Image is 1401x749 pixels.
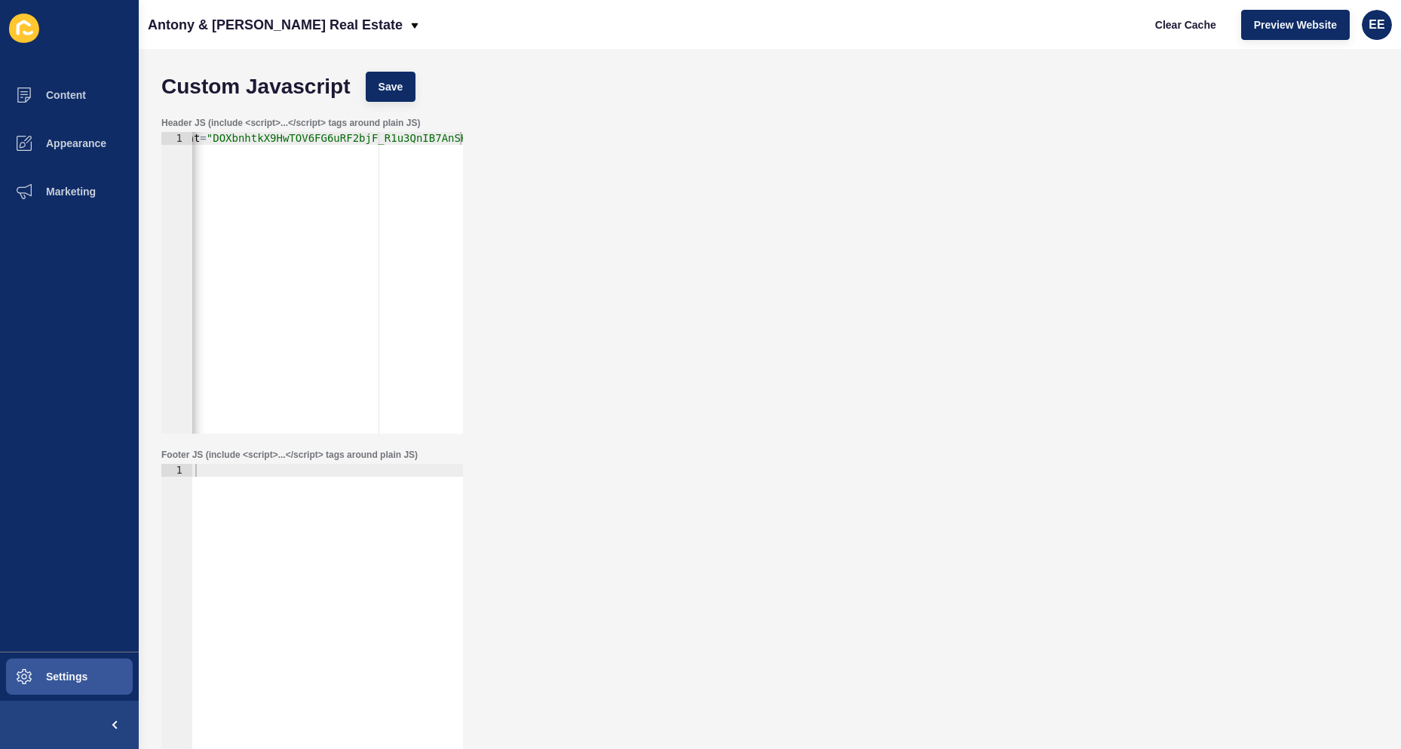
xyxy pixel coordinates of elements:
[161,132,192,145] div: 1
[148,6,403,44] p: Antony & [PERSON_NAME] Real Estate
[1241,10,1350,40] button: Preview Website
[1254,17,1337,32] span: Preview Website
[366,72,416,102] button: Save
[1369,17,1384,32] span: EE
[379,79,403,94] span: Save
[161,464,192,477] div: 1
[1142,10,1229,40] button: Clear Cache
[161,117,420,129] label: Header JS (include <script>...</script> tags around plain JS)
[161,79,351,94] h1: Custom Javascript
[161,449,418,461] label: Footer JS (include <script>...</script> tags around plain JS)
[1155,17,1216,32] span: Clear Cache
